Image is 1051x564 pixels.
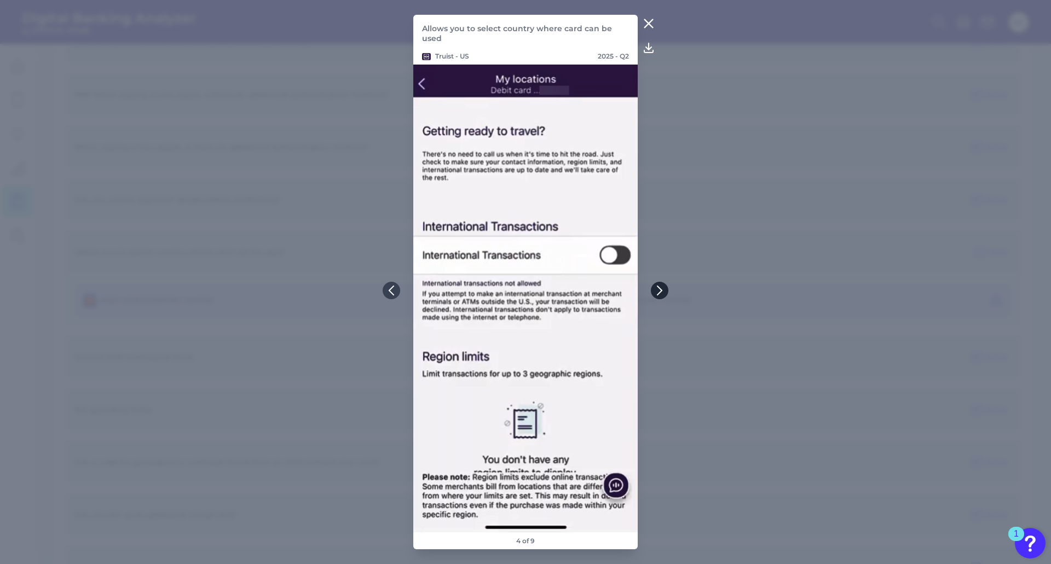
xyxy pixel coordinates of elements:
[1014,534,1019,548] div: 1
[598,52,629,60] p: 2025 - Q2
[512,532,539,549] footer: 4 of 9
[422,53,431,60] img: Truist
[422,24,630,43] p: Allows you to select country where card can be used
[413,65,638,532] img: 193-02-MS-Q2-2025-Truist.png
[1015,528,1046,559] button: Open Resource Center, 1 new notification
[422,52,469,60] p: Truist - US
